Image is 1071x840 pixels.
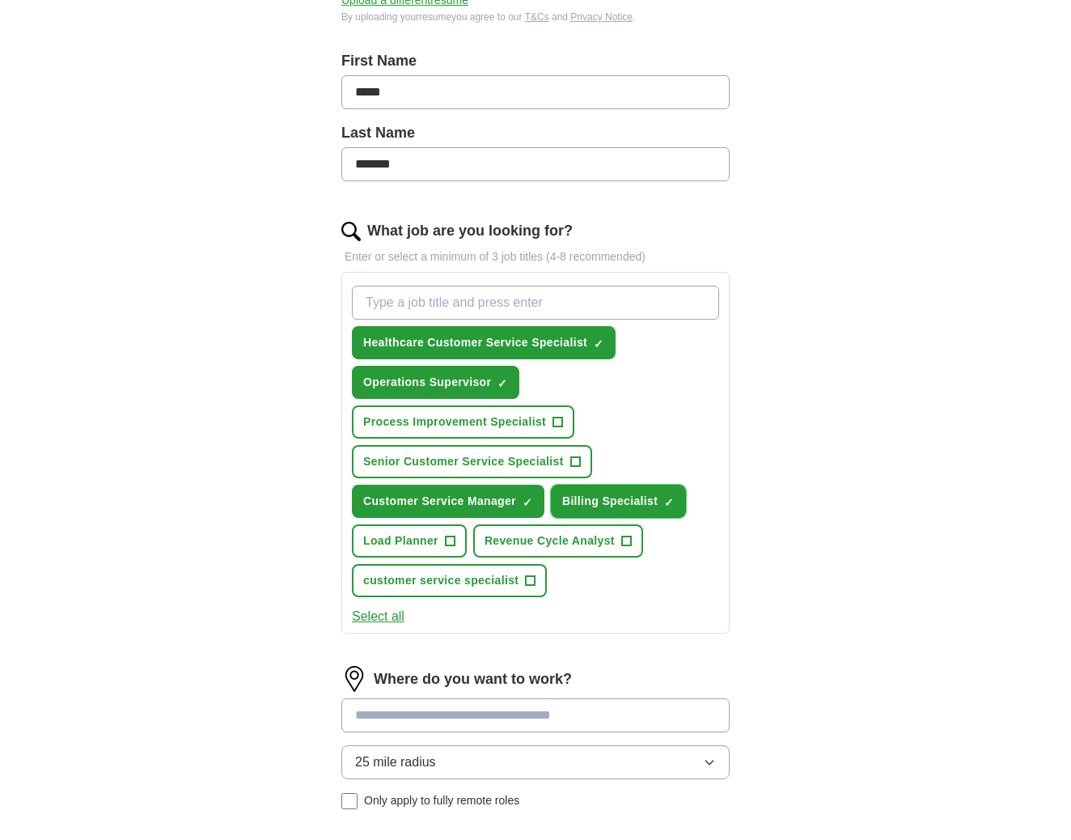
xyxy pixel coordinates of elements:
[341,793,358,809] input: Only apply to fully remote roles
[352,445,592,478] button: Senior Customer Service Specialist
[485,532,615,549] span: Revenue Cycle Analyst
[341,666,367,692] img: location.png
[363,453,564,470] span: Senior Customer Service Specialist
[594,337,603,350] span: ✓
[352,326,616,359] button: Healthcare Customer Service Specialist✓
[551,485,686,518] button: Billing Specialist✓
[664,496,674,509] span: ✓
[562,493,658,510] span: Billing Specialist
[341,50,730,72] label: First Name
[525,11,549,23] a: T&Cs
[363,334,587,351] span: Healthcare Customer Service Specialist
[341,745,730,779] button: 25 mile radius
[523,496,532,509] span: ✓
[341,248,730,265] p: Enter or select a minimum of 3 job titles (4-8 recommended)
[363,414,546,431] span: Process Improvement Specialist
[367,220,573,242] label: What job are you looking for?
[341,222,361,241] img: search.png
[352,405,574,439] button: Process Improvement Specialist
[473,524,643,558] button: Revenue Cycle Analyst
[374,668,572,690] label: Where do you want to work?
[341,10,730,24] div: By uploading your resume you agree to our and .
[352,607,404,626] button: Select all
[497,377,507,390] span: ✓
[352,564,547,597] button: customer service specialist
[352,524,467,558] button: Load Planner
[363,374,491,391] span: Operations Supervisor
[363,532,438,549] span: Load Planner
[363,572,519,589] span: customer service specialist
[341,122,730,144] label: Last Name
[364,792,519,809] span: Only apply to fully remote roles
[355,753,436,772] span: 25 mile radius
[352,286,719,320] input: Type a job title and press enter
[352,485,544,518] button: Customer Service Manager✓
[570,11,633,23] a: Privacy Notice
[352,366,519,399] button: Operations Supervisor✓
[363,493,516,510] span: Customer Service Manager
